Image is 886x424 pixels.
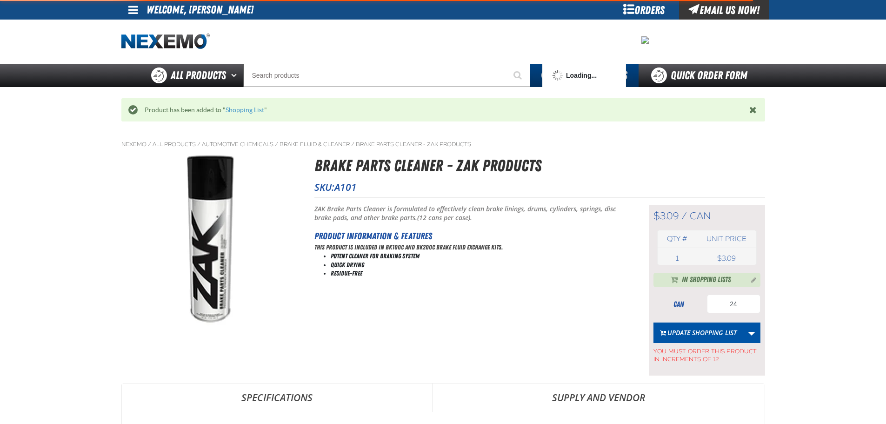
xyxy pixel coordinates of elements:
span: / [275,141,278,148]
button: Open All Products pages [228,64,243,87]
span: All Products [171,67,226,84]
button: Start Searching [507,64,530,87]
li: Quick Drying [331,261,626,269]
span: / [681,210,687,222]
input: Product Quantity [707,295,760,313]
button: Manage current product in the Shopping List [744,274,759,285]
span: $3.09 [653,210,679,222]
h1: Brake Parts Cleaner - ZAK Products [314,154,765,178]
div: can [653,299,705,310]
div: Product has been added to " " [138,106,749,114]
img: 08cb5c772975e007c414e40fb9967a9c.jpeg [641,36,649,44]
a: More Actions [743,323,760,343]
button: Update Shopping List [653,323,743,343]
p: This product is included in BK100C and BK200C brake fluid exchange kits. [314,243,626,252]
span: 1 [676,254,679,262]
a: Nexemo [121,141,147,148]
a: Home [121,34,210,50]
span: / [351,141,354,148]
button: You have 2 Shopping Lists. Open to view details [530,64,639,87]
a: Quick Order Form [639,64,765,87]
p: SKU: [314,181,765,194]
span: / [197,141,200,148]
a: Supply and Vendor [433,384,765,411]
span: can [690,210,711,222]
img: Nexemo logo [121,34,210,50]
img: Brake Parts Cleaner - ZAK Products [122,154,298,330]
a: Brake Parts Cleaner - ZAK Products [356,141,471,148]
input: Search [243,64,530,87]
th: Unit price [697,230,756,248]
li: Residue-Free [331,269,626,278]
a: Automotive Chemicals [202,141,273,148]
li: Potent Cleaner for Braking System [331,252,626,261]
span: A101 [334,181,357,194]
button: Close the Notification [747,103,760,117]
a: Shopping List [226,106,264,114]
span: / [148,141,151,148]
a: All Products [153,141,196,148]
th: Qty # [658,230,697,248]
nav: Breadcrumbs [121,141,765,148]
p: ZAK Brake Parts Cleaner is formulated to effectively clean brake linings, drums, cylinders, sprin... [314,205,626,222]
span: In Shopping Lists [682,275,731,286]
a: Brake Fluid & Cleaner [280,141,350,148]
td: $3.09 [697,252,756,265]
a: Specifications [122,384,432,411]
span: You must order this product in increments of 12 [653,343,760,363]
h2: Product Information & Features [314,229,626,243]
div: Loading... [552,70,616,81]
